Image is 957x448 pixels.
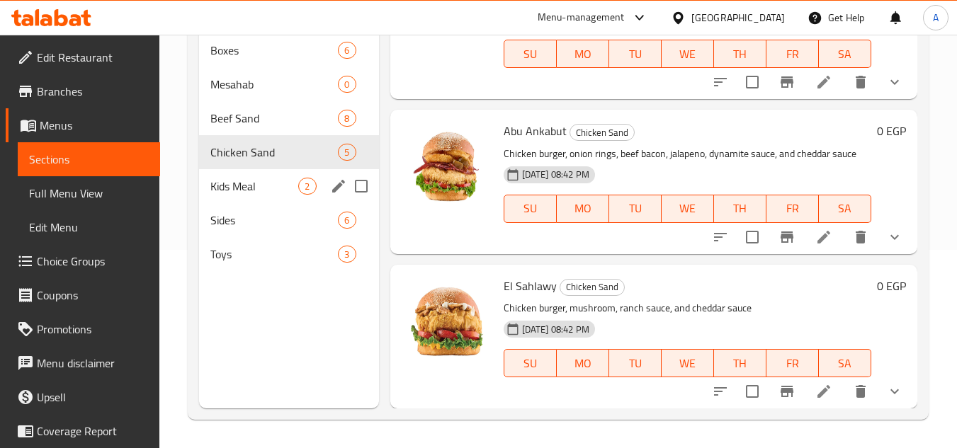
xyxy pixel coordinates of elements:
a: Full Menu View [18,176,160,210]
a: Edit Menu [18,210,160,244]
button: MO [557,195,609,223]
a: Menu disclaimer [6,346,160,380]
div: Sides6 [199,203,378,237]
a: Coverage Report [6,414,160,448]
button: FR [766,195,819,223]
span: SA [825,44,866,64]
span: Menu disclaimer [37,355,149,372]
span: 8 [339,112,355,125]
div: items [338,42,356,59]
span: Select to update [737,67,767,97]
div: Menu-management [538,9,625,26]
span: Sides [210,212,338,229]
button: sort-choices [703,65,737,99]
button: delete [844,220,878,254]
span: TU [615,44,656,64]
span: El Sahlawy [504,275,557,297]
a: Choice Groups [6,244,160,278]
button: TU [609,349,662,377]
div: Boxes6 [199,33,378,67]
span: SU [510,198,551,219]
button: WE [662,195,714,223]
div: items [298,178,316,195]
span: MO [562,353,604,374]
button: edit [328,176,349,197]
a: Menus [6,108,160,142]
span: Chicken Sand [570,125,634,141]
a: Branches [6,74,160,108]
svg: Show Choices [886,229,903,246]
a: Sections [18,142,160,176]
button: SA [819,40,871,68]
button: SA [819,195,871,223]
a: Edit menu item [815,229,832,246]
div: Beef Sand8 [199,101,378,135]
button: MO [557,349,609,377]
span: Coupons [37,287,149,304]
a: Upsell [6,380,160,414]
button: WE [662,349,714,377]
div: Kids Meal2edit [199,169,378,203]
div: Mesahab0 [199,67,378,101]
button: show more [878,374,912,408]
div: Chicken Sand5 [199,135,378,169]
span: FR [772,198,813,219]
span: TU [615,198,656,219]
span: Boxes [210,42,338,59]
button: SU [504,349,557,377]
button: Branch-specific-item [770,220,804,254]
span: Kids Meal [210,178,298,195]
button: FR [766,40,819,68]
span: SA [825,198,866,219]
button: TH [714,195,766,223]
span: Chicken Sand [560,279,624,295]
img: El Sahlawy [402,276,492,367]
span: 0 [339,78,355,91]
h6: 0 EGP [877,276,906,296]
span: Branches [37,83,149,100]
span: Sections [29,151,149,168]
button: Branch-specific-item [770,65,804,99]
span: Select to update [737,222,767,252]
a: Edit menu item [815,74,832,91]
div: items [338,110,356,127]
button: sort-choices [703,220,737,254]
span: WE [667,353,708,374]
button: MO [557,40,609,68]
button: WE [662,40,714,68]
span: Abu Ankabut [504,120,567,142]
span: Chicken Sand [210,144,338,161]
span: Toys [210,246,338,263]
span: A [933,10,939,25]
button: TH [714,349,766,377]
div: Chicken Sand [560,279,625,296]
button: SU [504,40,557,68]
span: Mesahab [210,76,338,93]
span: SU [510,353,551,374]
div: items [338,246,356,263]
div: Toys3 [199,237,378,271]
span: Menus [40,117,149,134]
button: delete [844,374,878,408]
svg: Show Choices [886,383,903,400]
span: [DATE] 08:42 PM [516,323,595,336]
span: TH [720,44,761,64]
img: Abu Ankabut [402,121,492,212]
span: SA [825,353,866,374]
span: Full Menu View [29,185,149,202]
div: items [338,144,356,161]
button: show more [878,65,912,99]
span: Upsell [37,389,149,406]
span: Coverage Report [37,423,149,440]
span: [DATE] 08:42 PM [516,168,595,181]
span: SU [510,44,551,64]
span: 5 [339,146,355,159]
span: FR [772,44,813,64]
svg: Show Choices [886,74,903,91]
span: 3 [339,248,355,261]
span: WE [667,198,708,219]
